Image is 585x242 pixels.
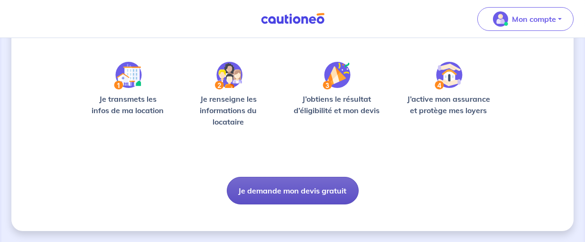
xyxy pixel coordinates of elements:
img: /static/f3e743aab9439237c3e2196e4328bba9/Step-3.svg [323,62,351,89]
img: /static/90a569abe86eec82015bcaae536bd8e6/Step-1.svg [114,62,142,89]
p: Je transmets les infos de ma location [87,93,168,116]
p: Mon compte [512,13,556,25]
img: illu_account_valid_menu.svg [493,11,508,27]
p: J’obtiens le résultat d’éligibilité et mon devis [289,93,384,116]
button: Je demande mon devis gratuit [227,177,359,204]
button: illu_account_valid_menu.svgMon compte [477,7,574,31]
img: Cautioneo [257,13,328,25]
p: J’active mon assurance et protège mes loyers [399,93,498,116]
p: Je renseigne les informations du locataire [183,93,274,127]
img: /static/bfff1cf634d835d9112899e6a3df1a5d/Step-4.svg [435,62,463,89]
img: /static/c0a346edaed446bb123850d2d04ad552/Step-2.svg [215,62,242,89]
